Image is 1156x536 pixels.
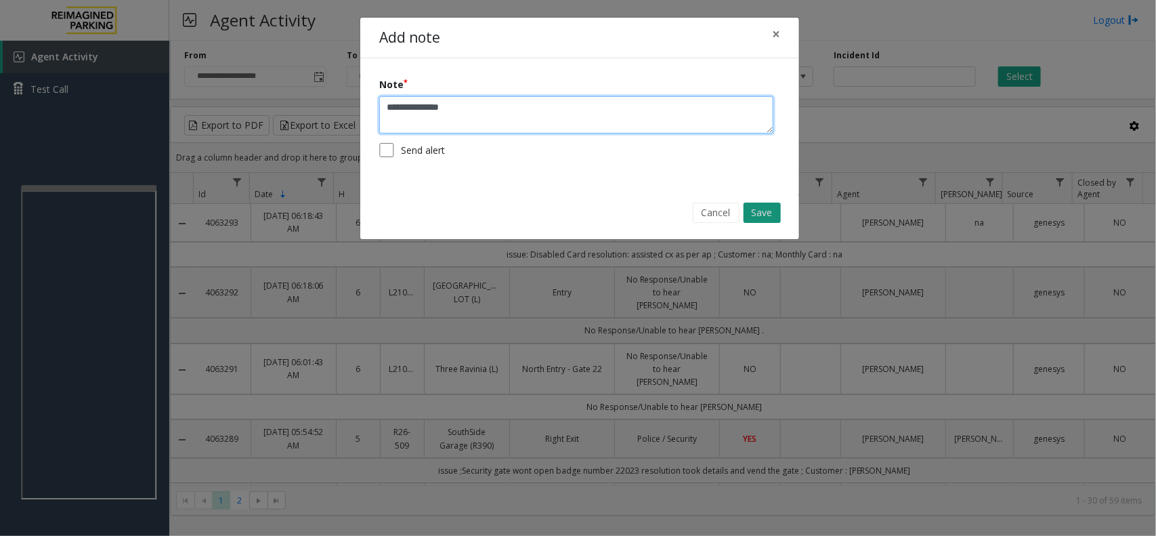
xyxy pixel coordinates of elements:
[744,203,781,223] button: Save
[379,77,408,91] label: Note
[693,203,740,223] button: Cancel
[763,18,790,51] button: Close
[401,143,445,157] label: Send alert
[379,27,440,49] h4: Add note
[772,24,780,43] span: ×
